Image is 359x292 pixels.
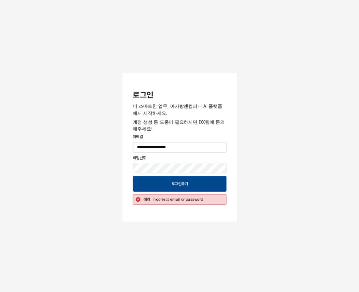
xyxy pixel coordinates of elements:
[133,134,226,140] p: 이메일
[133,155,226,161] p: 비밀번호
[172,181,188,186] p: 로그인하기
[144,197,150,202] p: 에러
[133,91,226,100] h3: 로그인
[133,118,226,132] p: 계정 생성 등 도움이 필요하시면 DX팀에 문의해주세요!
[133,103,226,116] p: 더 스마트한 업무, 아가방앤컴퍼니 AI 플랫폼에서 시작하세요.
[153,197,221,202] p: Incorrect email or password
[133,176,226,192] button: 로그인하기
